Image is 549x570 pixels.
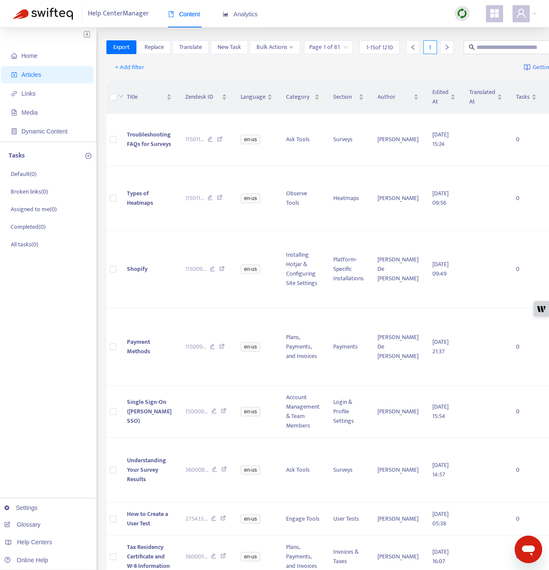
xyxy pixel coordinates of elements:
span: Media [21,109,38,116]
button: New Task [211,40,248,54]
span: Edited At [432,88,449,106]
td: [PERSON_NAME] [371,166,425,231]
button: + Add filter [109,61,151,74]
p: Tasks [9,151,25,161]
p: Default ( 0 ) [11,170,36,179]
span: home [11,53,17,59]
span: Payment Methods [127,337,150,356]
span: Shopify [127,264,148,274]
span: user [516,8,526,18]
span: en-us [241,407,260,416]
span: Export [113,42,130,52]
span: en-us [241,514,260,524]
span: area-chart [223,11,229,17]
img: image-link [524,64,531,71]
td: Heatmaps [326,166,371,231]
span: link [11,91,17,97]
span: Content [168,11,200,18]
span: 1 - 15 of 1210 [366,43,393,52]
th: Category [279,81,326,114]
td: Plans, Payments, and Invoices [279,308,326,386]
td: User Tests [326,503,371,536]
td: Observe Tools [279,166,326,231]
span: Analytics [223,11,258,18]
span: 115009 ... [185,264,206,274]
span: Replace [145,42,164,52]
th: Author [371,81,425,114]
span: search [469,44,475,50]
span: Articles [21,71,41,78]
td: 0 [509,386,543,438]
span: en-us [241,194,260,203]
span: Home [21,52,37,59]
span: Troubleshooting FAQs for Surveys [127,130,171,149]
span: en-us [241,135,260,144]
p: Assigned to me ( 0 ) [11,205,57,214]
td: Ask Tools [279,438,326,503]
span: Translated At [469,88,495,106]
th: Zendesk ID [178,81,234,114]
span: Single Sign-On ([PERSON_NAME] SSO) [127,397,172,426]
td: [PERSON_NAME] De [PERSON_NAME] [371,231,425,309]
span: 115011 ... [185,194,204,203]
td: 0 [509,231,543,309]
th: Language [234,81,279,114]
td: [PERSON_NAME] [371,438,425,503]
td: Engage Tools [279,503,326,536]
span: Author [377,92,412,102]
p: Broken links ( 0 ) [11,187,48,196]
span: [DATE] 09:49 [432,259,449,279]
th: Tasks [509,81,543,114]
span: Section [333,92,357,102]
span: Dynamic Content [21,128,67,135]
span: [DATE] 21:37 [432,337,449,356]
span: appstore [489,8,500,18]
span: [DATE] 05:38 [432,509,449,528]
span: Translate [179,42,202,52]
button: Export [106,40,136,54]
span: Types of Heatmaps [127,188,153,208]
span: en-us [241,342,260,352]
span: Zendesk ID [185,92,220,102]
span: book [168,11,174,17]
td: Ask Tools [279,114,326,166]
span: 150000 ... [185,407,208,416]
img: sync.dc5367851b00ba804db3.png [457,8,468,19]
span: Understanding Your Survey Results [127,455,166,484]
th: Translated At [462,81,509,114]
span: [DATE] 09:56 [432,188,449,208]
span: [DATE] 15:54 [432,402,449,421]
td: 0 [509,114,543,166]
span: 275433 ... [185,514,208,524]
td: Login & Profile Settings [326,386,371,438]
span: New Task [217,42,241,52]
span: Help Centers [17,539,52,546]
td: Platform-Specific Installations [326,231,371,309]
span: right [444,44,450,50]
a: Glossary [4,521,40,528]
span: + Add filter [115,62,145,73]
span: en-us [241,552,260,561]
a: Settings [4,504,38,511]
p: Completed ( 0 ) [11,222,45,231]
td: [PERSON_NAME] [371,114,425,166]
td: 0 [509,503,543,536]
div: 1 [423,40,437,54]
th: Edited At [425,81,462,114]
td: Payments [326,308,371,386]
span: Language [241,92,265,102]
th: Section [326,81,371,114]
span: Category [286,92,313,102]
span: Bulk Actions [256,42,293,52]
td: Surveys [326,438,371,503]
span: [DATE] 14:57 [432,460,449,479]
span: en-us [241,264,260,274]
span: account-book [11,72,17,78]
td: 0 [509,166,543,231]
span: Tasks [516,92,530,102]
td: Surveys [326,114,371,166]
span: 360008 ... [185,465,208,475]
img: Swifteq [13,8,73,20]
p: All tasks ( 0 ) [11,240,38,249]
td: 0 [509,438,543,503]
